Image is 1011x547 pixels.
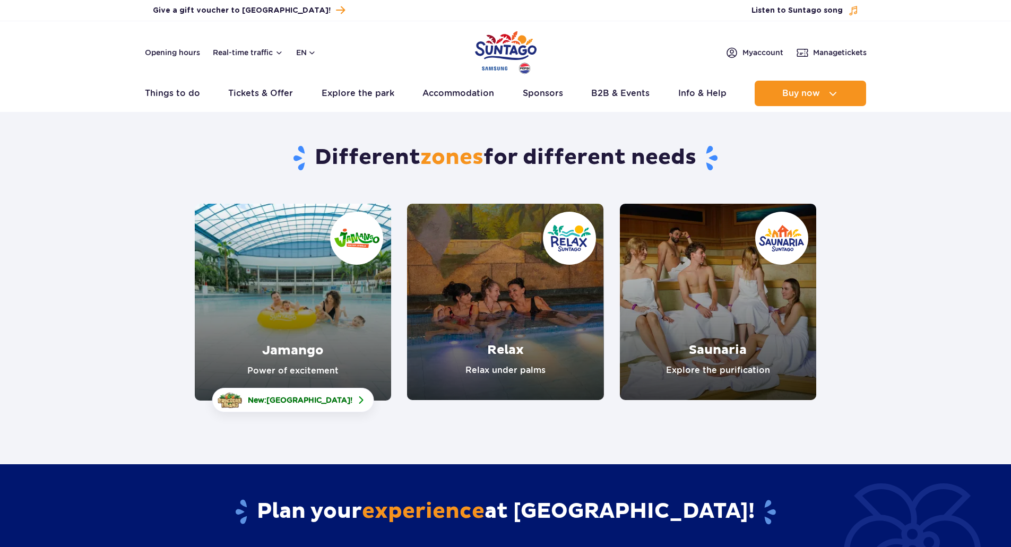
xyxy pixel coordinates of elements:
[782,89,820,98] span: Buy now
[195,204,391,401] a: Jamango
[195,498,816,526] h2: Plan your at [GEOGRAPHIC_DATA]!
[322,81,394,106] a: Explore the park
[145,81,200,106] a: Things to do
[248,395,352,405] span: New: !
[591,81,650,106] a: B2B & Events
[620,204,816,400] a: Saunaria
[195,144,816,172] h1: Different for different needs
[523,81,563,106] a: Sponsors
[475,27,537,75] a: Park of Poland
[153,3,345,18] a: Give a gift voucher to [GEOGRAPHIC_DATA]!
[266,396,350,404] span: [GEOGRAPHIC_DATA]
[153,5,331,16] span: Give a gift voucher to [GEOGRAPHIC_DATA]!
[725,46,783,59] a: Myaccount
[296,47,316,58] button: en
[813,47,867,58] span: Manage tickets
[751,5,843,16] span: Listen to Suntago song
[228,81,293,106] a: Tickets & Offer
[678,81,727,106] a: Info & Help
[755,81,866,106] button: Buy now
[213,48,283,57] button: Real-time traffic
[742,47,783,58] span: My account
[796,46,867,59] a: Managetickets
[362,498,485,525] span: experience
[420,144,483,171] span: zones
[145,47,200,58] a: Opening hours
[407,204,603,400] a: Relax
[422,81,494,106] a: Accommodation
[751,5,859,16] button: Listen to Suntago song
[212,388,374,412] a: New:[GEOGRAPHIC_DATA]!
